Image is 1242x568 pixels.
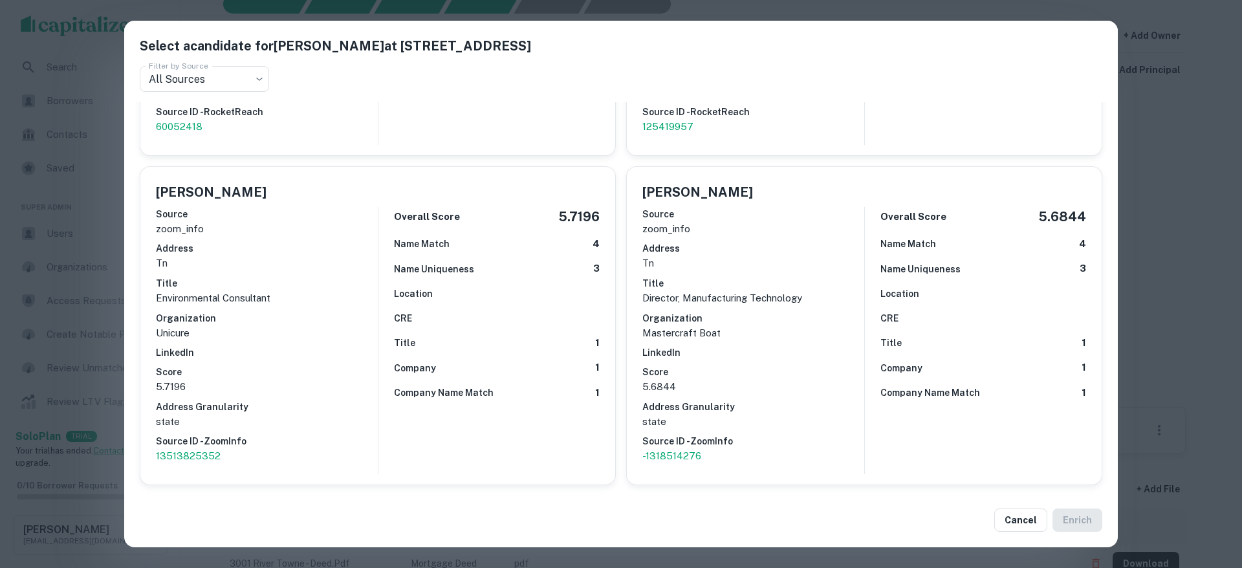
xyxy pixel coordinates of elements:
[880,262,961,276] h6: Name Uniqueness
[156,207,378,221] h6: Source
[642,448,864,464] a: -1318514276
[642,221,864,237] p: zoom_info
[156,105,378,119] h6: Source ID - RocketReach
[156,379,378,395] p: 5.7196
[595,360,600,375] h6: 1
[642,119,864,135] a: 125419957
[642,325,864,341] p: Mastercraft Boat
[994,508,1047,532] button: Cancel
[1079,237,1086,252] h6: 4
[642,345,864,360] h6: LinkedIn
[156,256,378,271] p: tn
[642,311,864,325] h6: Organization
[1177,464,1242,527] iframe: Chat Widget
[156,400,378,414] h6: Address Granularity
[394,210,460,224] h6: Overall Score
[156,434,378,448] h6: Source ID - ZoomInfo
[156,325,378,341] p: Unicure
[156,241,378,256] h6: Address
[156,448,378,464] a: 13513825352
[558,207,600,226] h5: 5.7196
[156,365,378,379] h6: Score
[394,336,415,350] h6: Title
[880,386,980,400] h6: Company Name Match
[1082,360,1086,375] h6: 1
[394,287,433,301] h6: Location
[642,414,864,430] p: state
[642,256,864,271] p: tn
[1038,207,1086,226] h5: 5.6844
[593,261,600,276] h6: 3
[642,207,864,221] h6: Source
[156,345,378,360] h6: LinkedIn
[880,237,936,251] h6: Name Match
[1082,336,1086,351] h6: 1
[880,287,919,301] h6: Location
[642,379,864,395] p: 5.6844
[394,262,474,276] h6: Name Uniqueness
[394,386,494,400] h6: Company Name Match
[642,276,864,290] h6: Title
[140,36,1102,56] h5: Select a candidate for [PERSON_NAME] at [STREET_ADDRESS]
[394,361,436,375] h6: Company
[156,414,378,430] p: state
[156,221,378,237] p: zoom_info
[642,365,864,379] h6: Score
[595,336,600,351] h6: 1
[156,119,378,135] a: 60052418
[642,290,864,306] p: Director, Manufacturing Technology
[642,400,864,414] h6: Address Granularity
[642,105,864,119] h6: Source ID - RocketReach
[156,290,378,306] p: Environmental Consultant
[642,434,864,448] h6: Source ID - ZoomInfo
[156,311,378,325] h6: Organization
[1080,261,1086,276] h6: 3
[593,237,600,252] h6: 4
[156,182,267,202] h5: [PERSON_NAME]
[880,210,946,224] h6: Overall Score
[595,386,600,400] h6: 1
[1082,386,1086,400] h6: 1
[880,361,922,375] h6: Company
[156,276,378,290] h6: Title
[880,336,902,350] h6: Title
[880,311,899,325] h6: CRE
[642,182,753,202] h5: [PERSON_NAME]
[149,60,208,71] label: Filter by Source
[394,237,450,251] h6: Name Match
[394,311,412,325] h6: CRE
[140,66,269,92] div: All Sources
[642,241,864,256] h6: Address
